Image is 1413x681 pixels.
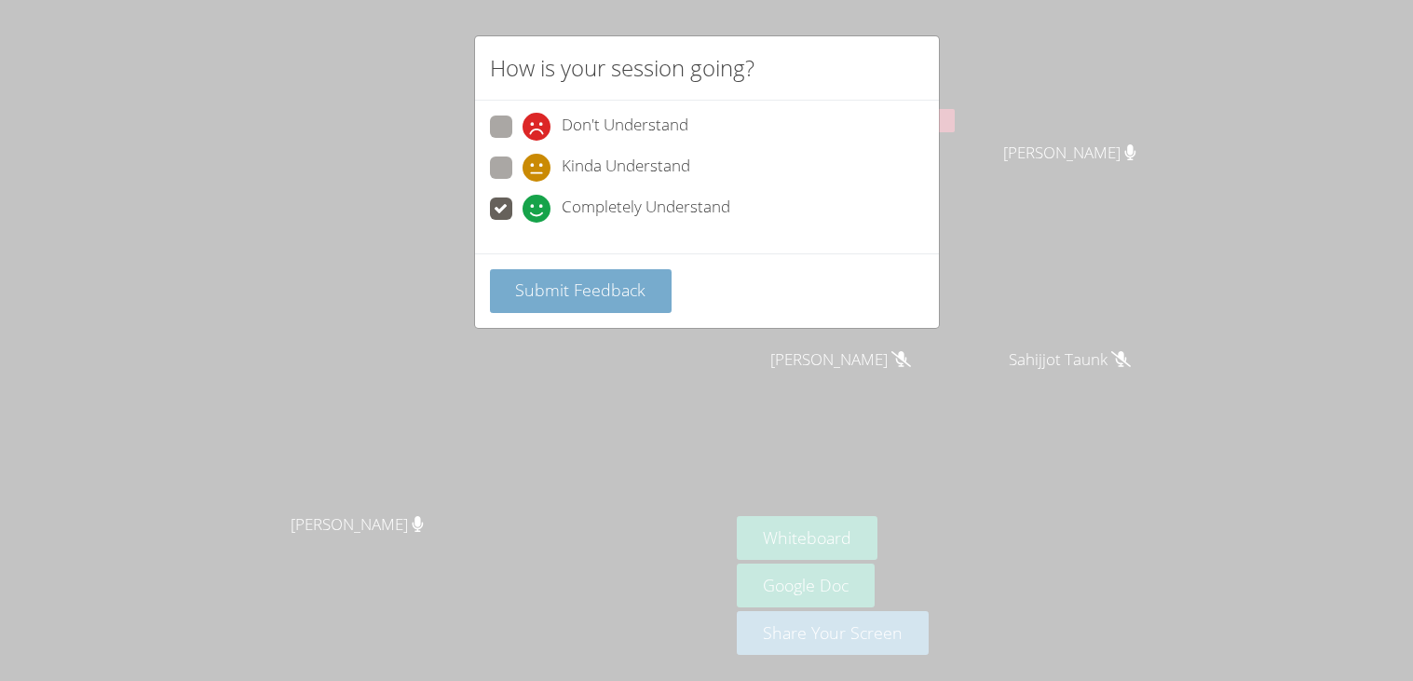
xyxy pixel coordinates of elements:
[562,195,730,223] span: Completely Understand
[490,269,673,313] button: Submit Feedback
[490,51,754,85] h2: How is your session going?
[515,279,645,301] span: Submit Feedback
[562,154,690,182] span: Kinda Understand
[562,113,688,141] span: Don't Understand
